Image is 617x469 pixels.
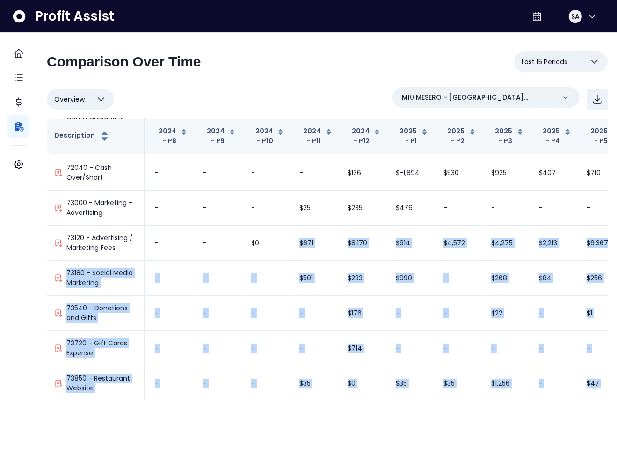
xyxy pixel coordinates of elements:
td: $0 [340,366,388,401]
td: $714 [340,331,388,366]
button: 2025 - P2 [443,126,476,146]
p: 73720 - Gift Cards Expense [66,338,137,358]
td: $233 [340,261,388,296]
td: - [147,296,196,331]
td: - [196,226,244,261]
td: - [244,261,292,296]
span: SA [571,12,580,21]
td: - [196,366,244,401]
span: Profit Assist [35,8,114,25]
td: - [484,331,531,366]
p: 72040 - Cash Over/Short [66,163,137,183]
td: - [531,331,579,366]
td: $235 [340,191,388,226]
span: Overview [54,94,85,105]
td: $35 [292,366,340,401]
td: - [196,261,244,296]
span: Last 15 Periods [522,56,567,67]
td: - [531,296,579,331]
td: - [244,155,292,191]
td: - [147,155,196,191]
p: 73180 - Social Media Marketing [66,268,137,288]
button: 2024 - P10 [251,126,284,146]
td: - [147,191,196,226]
td: $8,170 [340,226,388,261]
td: $2,213 [531,226,579,261]
td: $35 [436,366,484,401]
td: $530 [436,155,484,191]
td: $268 [484,261,531,296]
td: $22 [484,296,531,331]
td: - [147,226,196,261]
button: 2024 - P9 [203,126,236,146]
td: - [196,191,244,226]
td: - [292,155,340,191]
button: 2024 - P11 [299,126,333,146]
p: 73000 - Marketing - Advertising [66,198,137,218]
td: $501 [292,261,340,296]
td: $4,572 [436,226,484,261]
td: $990 [388,261,436,296]
button: 2025 - P3 [491,126,524,146]
td: $476 [388,191,436,226]
td: $914 [388,226,436,261]
td: $4,275 [484,226,531,261]
button: 2024 - P8 [155,126,188,146]
td: $176 [340,296,388,331]
td: - [147,261,196,296]
td: $407 [531,155,579,191]
td: - [196,155,244,191]
button: Description [54,131,110,142]
td: $25 [292,191,340,226]
p: M10 MESERO - [GEOGRAPHIC_DATA]([GEOGRAPHIC_DATA]) [402,93,555,103]
td: - [436,331,484,366]
td: - [388,296,436,331]
td: $0 [244,226,292,261]
td: - [436,191,484,226]
p: 73850 - Restaurant Website [66,374,137,393]
td: $1,256 [484,366,531,401]
h2: Comparison Over Time [47,53,201,70]
button: 2025 - P1 [396,126,428,146]
button: 2025 - P4 [539,126,572,146]
td: $925 [484,155,531,191]
td: - [196,296,244,331]
td: - [147,366,196,401]
td: - [292,331,340,366]
td: - [244,331,292,366]
td: $136 [340,155,388,191]
td: $671 [292,226,340,261]
td: - [292,296,340,331]
td: - [388,331,436,366]
td: - [244,191,292,226]
td: - [147,331,196,366]
td: - [531,191,579,226]
td: - [436,296,484,331]
td: - [484,191,531,226]
p: 73120 - Advertising / Marketing Fees [66,233,137,253]
td: - [531,366,579,401]
td: $-1,894 [388,155,436,191]
p: 73540 - Donations and Gifts [66,303,137,323]
td: - [436,261,484,296]
td: $35 [388,366,436,401]
td: - [196,331,244,366]
button: 2024 - P12 [348,126,381,146]
td: - [244,296,292,331]
td: $84 [531,261,579,296]
td: - [244,366,292,401]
